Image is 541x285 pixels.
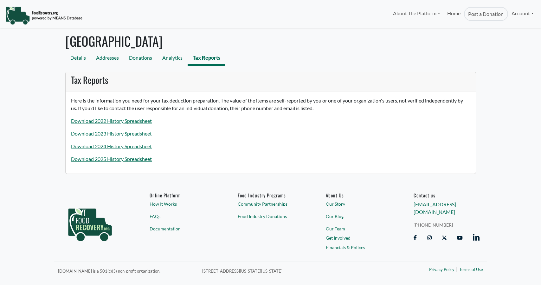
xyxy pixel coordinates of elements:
[150,213,216,220] a: FAQs
[71,75,470,85] h3: Tax Reports
[65,51,91,66] a: Details
[61,192,119,253] img: food_recovery_green_logo-76242d7a27de7ed26b67be613a865d9c9037ba317089b267e0515145e5e51427.png
[202,267,375,275] p: [STREET_ADDRESS][US_STATE][US_STATE]
[508,7,537,20] a: Account
[150,192,216,198] h6: Online Platform
[238,192,304,198] h6: Food Industry Programs
[150,225,216,232] a: Documentation
[238,201,304,208] a: Community Partnerships
[326,235,392,242] a: Get Involved
[71,130,152,136] a: Download 2023 History Spreadsheet
[444,7,464,21] a: Home
[71,118,152,124] a: Download 2022 History Spreadsheet
[389,7,443,20] a: About The Platform
[326,192,392,198] a: About Us
[238,213,304,220] a: Food Industry Donations
[71,143,152,149] a: Download 2024 History Spreadsheet
[71,156,152,162] a: Download 2025 History Spreadsheet
[414,222,480,228] a: [PHONE_NUMBER]
[464,7,508,21] a: Post a Donation
[326,201,392,208] a: Our Story
[429,267,454,273] a: Privacy Policy
[71,97,470,112] p: Here is the information you need for your tax deduction preparation. The value of the items are s...
[414,192,480,198] h6: Contact us
[188,51,225,66] a: Tax Reports
[65,33,476,49] h1: [GEOGRAPHIC_DATA]
[326,225,392,232] a: Our Team
[91,51,124,66] a: Addresses
[58,267,195,275] p: [DOMAIN_NAME] is a 501(c)(3) non-profit organization.
[124,51,157,66] a: Donations
[326,244,392,251] a: Financials & Polices
[326,213,392,220] a: Our Blog
[150,201,216,208] a: How It Works
[456,265,458,273] span: |
[414,202,456,215] a: [EMAIL_ADDRESS][DOMAIN_NAME]
[459,267,483,273] a: Terms of Use
[5,6,82,25] img: NavigationLogo_FoodRecovery-91c16205cd0af1ed486a0f1a7774a6544ea792ac00100771e7dd3ec7c0e58e41.png
[157,51,188,66] a: Analytics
